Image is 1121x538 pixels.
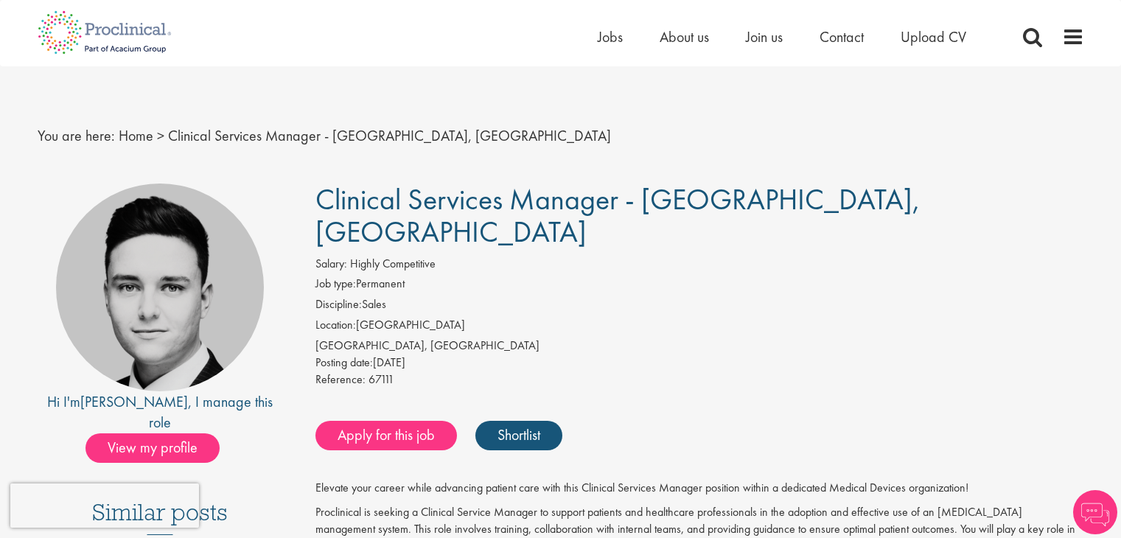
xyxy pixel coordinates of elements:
li: [GEOGRAPHIC_DATA] [315,317,1084,338]
a: Upload CV [901,27,966,46]
label: Reference: [315,371,366,388]
span: 67111 [369,371,394,387]
img: imeage of recruiter Connor Lynes [56,184,264,391]
li: Sales [315,296,1084,317]
label: Salary: [315,256,347,273]
a: Join us [746,27,783,46]
label: Job type: [315,276,356,293]
span: Clinical Services Manager - [GEOGRAPHIC_DATA], [GEOGRAPHIC_DATA] [168,126,611,145]
a: About us [660,27,709,46]
span: You are here: [38,126,115,145]
li: Permanent [315,276,1084,296]
label: Location: [315,317,356,334]
a: Contact [820,27,864,46]
span: Posting date: [315,354,373,370]
span: > [157,126,164,145]
div: Hi I'm , I manage this role [38,391,283,433]
div: [GEOGRAPHIC_DATA], [GEOGRAPHIC_DATA] [315,338,1084,354]
iframe: reCAPTCHA [10,483,199,528]
div: [DATE] [315,354,1084,371]
img: Chatbot [1073,490,1117,534]
a: breadcrumb link [119,126,153,145]
a: Apply for this job [315,421,457,450]
a: Shortlist [475,421,562,450]
a: Jobs [598,27,623,46]
p: Elevate your career while advancing patient care with this Clinical Services Manager position wit... [315,480,1084,497]
span: Clinical Services Manager - [GEOGRAPHIC_DATA], [GEOGRAPHIC_DATA] [315,181,921,251]
a: View my profile [85,436,234,455]
span: View my profile [85,433,220,463]
label: Discipline: [315,296,362,313]
span: Highly Competitive [350,256,436,271]
a: [PERSON_NAME] [80,392,188,411]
